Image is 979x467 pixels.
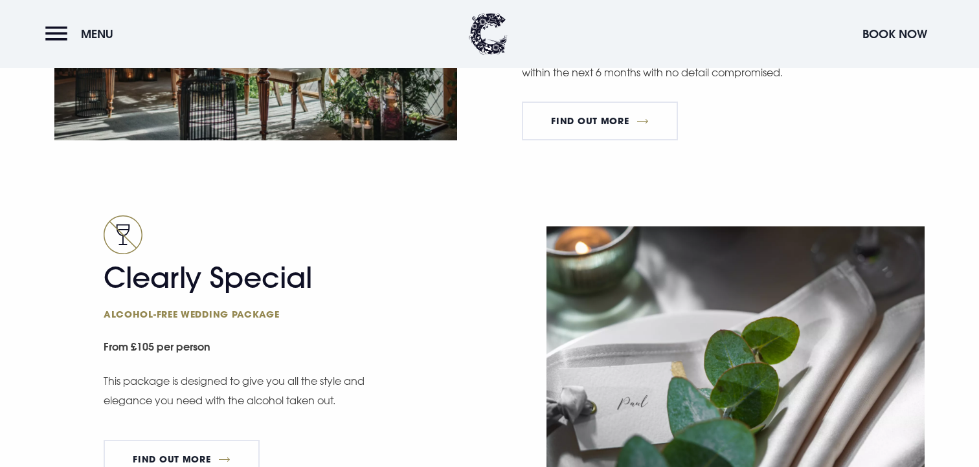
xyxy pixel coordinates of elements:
small: From £105 per person [104,334,482,363]
button: Menu [45,20,120,48]
a: FIND OUT MORE [522,102,678,140]
h2: Clearly Special [104,261,356,320]
img: Clandeboye Lodge [469,13,508,55]
span: Alcohol-free wedding package [104,308,356,320]
p: This package is designed to give you all the style and elegance you need with the alcohol taken out. [104,371,369,411]
img: No alcohol icon [104,215,142,254]
button: Book Now [856,20,934,48]
span: Menu [81,27,113,41]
